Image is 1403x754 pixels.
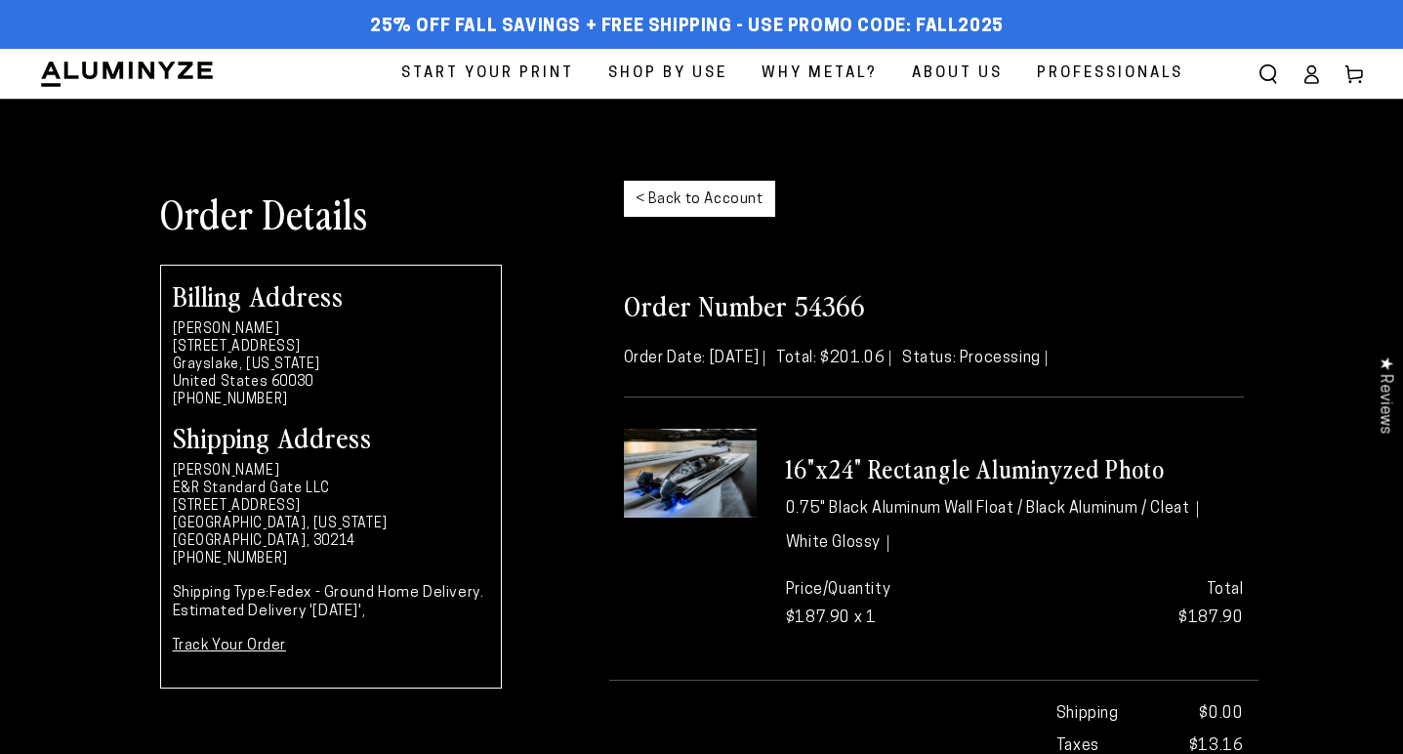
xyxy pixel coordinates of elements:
img: Aluminyze [39,60,215,89]
li: E&R Standard Gate LLC [173,481,489,498]
strong: Total [1207,582,1244,598]
a: < Back to Account [624,181,775,217]
strong: Shipping [1056,700,1119,729]
li: [STREET_ADDRESS] [173,339,489,356]
span: Order Date: [DATE] [624,351,765,366]
span: About Us [912,61,1003,87]
h2: Order Number 54366 [624,287,1244,322]
li: United States 60030 [173,374,489,392]
p: Price/Quantity $187.90 x 1 [786,576,1000,633]
h1: Order Details [160,188,595,238]
a: Why Metal? [747,49,892,99]
span: Why Metal? [762,61,878,87]
p: $187.90 [1029,576,1243,633]
strong: [PERSON_NAME] [173,322,280,337]
strong: Shipping Type: [173,586,269,601]
span: $0.00 [1199,700,1243,729]
li: 0.75" Black Aluminum Wall Float / Black Aluminum / Cleat [786,501,1198,519]
li: [GEOGRAPHIC_DATA], [US_STATE] [173,516,489,533]
a: About Us [897,49,1017,99]
a: Track Your Order [173,639,287,653]
h3: 16"x24" Rectangle Aluminyzed Photo [786,453,1244,485]
li: [PHONE_NUMBER] [173,392,489,409]
a: Start Your Print [387,49,589,99]
span: Professionals [1037,61,1183,87]
li: [STREET_ADDRESS] [173,498,489,516]
a: Shop By Use [594,49,742,99]
li: White Glossy [786,535,889,553]
span: Total: $201.06 [776,351,890,366]
span: Status: Processing [902,351,1047,366]
strong: [PERSON_NAME] [173,464,280,479]
div: Click to open Judge.me floating reviews tab [1366,341,1403,449]
span: Shop By Use [608,61,727,87]
h2: Shipping Address [173,423,489,450]
h2: Billing Address [173,281,489,309]
summary: Search our site [1247,53,1290,96]
p: Fedex - Ground Home Delivery. Estimated Delivery '[DATE]', [173,584,489,622]
li: Grayslake, [US_STATE] [173,356,489,374]
img: 16"x24" Rectangle White Glossy Aluminyzed Photo - 0.75" Aluminum Wall Float (Black) / Cleat [624,429,757,518]
li: [GEOGRAPHIC_DATA], 30214 [173,533,489,551]
li: [PHONE_NUMBER] [173,551,489,568]
span: 25% off FALL Savings + Free Shipping - Use Promo Code: FALL2025 [370,17,1004,38]
a: Professionals [1022,49,1198,99]
span: Start Your Print [401,61,574,87]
